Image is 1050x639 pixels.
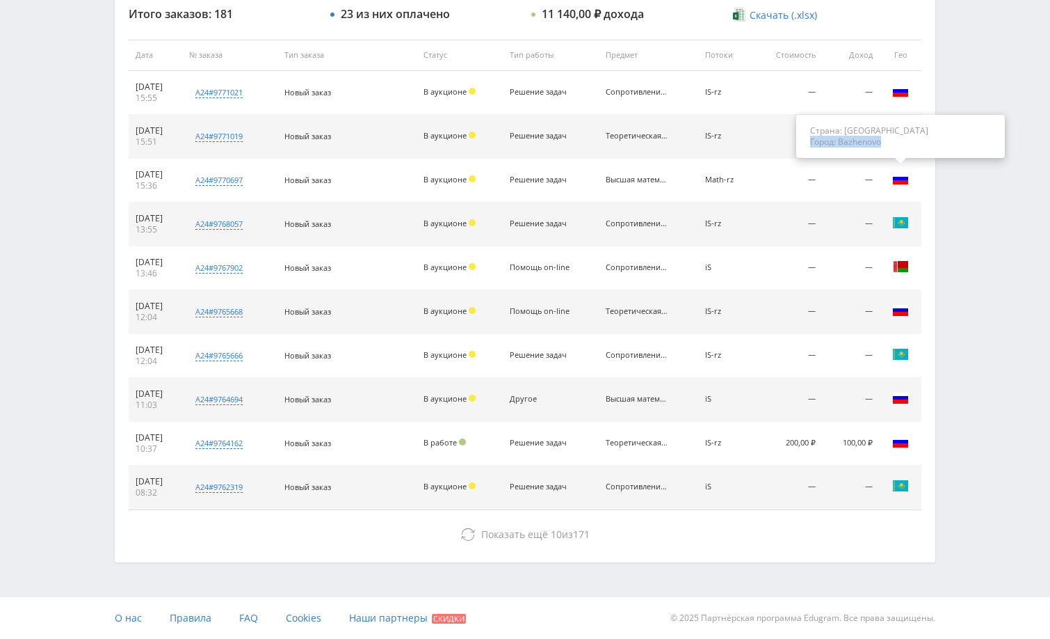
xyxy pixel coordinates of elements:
div: a24#9771019 [195,131,243,142]
div: 12:04 [136,356,175,367]
td: — [823,466,880,510]
div: a24#9768057 [195,219,243,230]
div: Сопротивление материалов [606,351,668,360]
th: Тип заказа [277,40,417,71]
td: 100,00 ₽ [823,422,880,466]
span: В аукционе [423,130,467,141]
div: IS-rz [705,351,746,360]
span: FAQ [239,611,258,624]
div: Решение задач [510,88,572,97]
td: — [823,378,880,422]
div: Помощь on-line [510,263,572,272]
img: blr.png [892,258,909,275]
div: 08:32 [136,487,175,498]
div: 11 140,00 ₽ дохода [542,8,644,20]
div: 15:51 [136,136,175,148]
span: Холд [469,175,476,182]
td: — [823,159,880,203]
span: Холд [469,482,476,489]
div: a24#9767902 [195,262,243,274]
span: В аукционе [423,481,467,491]
div: Сопротивление материалов [606,482,668,491]
span: Холд [469,219,476,226]
div: Помощь on-line [510,307,572,316]
div: Сопротивление материалов [606,263,668,272]
div: IS-rz [705,307,746,316]
div: IS-rz [705,439,746,448]
span: В аукционе [423,349,467,360]
div: IS-rz [705,132,746,141]
span: Новый заказ [284,438,331,448]
td: — [823,246,880,290]
span: Холд [469,263,476,270]
th: Дата [129,40,182,71]
div: [DATE] [136,345,175,356]
div: 15:36 [136,180,175,191]
div: Теоретическая механика [606,307,668,316]
img: kaz.png [892,478,909,494]
th: Стоимость [753,40,823,71]
span: 171 [573,528,590,541]
div: © 2025 Партнёрская программа Edugram. Все права защищены. [532,597,935,639]
span: Новый заказ [284,219,331,229]
a: О нас [115,597,142,639]
span: Скидки [432,614,466,624]
span: Подтвержден [459,439,466,445]
div: Решение задач [510,175,572,184]
div: Сопротивление материалов [606,219,668,228]
span: Новый заказ [284,131,331,141]
div: IS-rz [705,88,746,97]
div: a24#9764162 [195,438,243,449]
span: Новый заказ [284,350,331,361]
div: 12:04 [136,312,175,323]
td: — [753,378,823,422]
div: a24#9765666 [195,350,243,361]
span: В аукционе [423,393,467,404]
th: Гео [880,40,921,71]
div: Решение задач [510,439,572,448]
td: — [753,466,823,510]
div: 13:46 [136,268,175,279]
span: Холд [469,351,476,358]
td: — [823,290,880,334]
span: из [481,528,590,541]
span: Новый заказ [284,394,331,404]
span: Холд [469,395,476,402]
span: Холд [469,132,476,139]
img: rus.png [892,434,909,450]
span: Новый заказ [284,482,331,492]
div: Теоретическая механика [606,439,668,448]
div: [DATE] [136,301,175,312]
div: 15:55 [136,93,175,104]
td: — [823,203,880,246]
div: IS-rz [705,219,746,228]
span: Новый заказ [284,262,331,273]
span: Новый заказ [284,306,331,317]
th: № заказа [182,40,278,71]
div: iS [705,263,746,272]
img: kaz.png [892,346,909,363]
span: Новый заказ [284,87,331,97]
div: Высшая математика [606,175,668,184]
div: Math-rz [705,175,746,184]
th: Доход [823,40,880,71]
div: [DATE] [136,213,175,224]
span: В аукционе [423,306,467,316]
span: Новый заказ [284,175,331,185]
span: В аукционе [423,86,467,97]
span: Cookies [286,611,321,624]
a: Скачать (.xlsx) [733,8,816,22]
span: О нас [115,611,142,624]
div: iS [705,395,746,404]
td: — [753,334,823,378]
span: Холд [469,88,476,95]
span: 10 [551,528,562,541]
button: Показать ещё 10из171 [129,521,921,549]
div: [DATE] [136,81,175,93]
div: a24#9765668 [195,306,243,317]
span: В аукционе [423,174,467,184]
div: Решение задач [510,219,572,228]
img: rus.png [892,83,909,100]
td: — [753,159,823,203]
div: Решение задач [510,351,572,360]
